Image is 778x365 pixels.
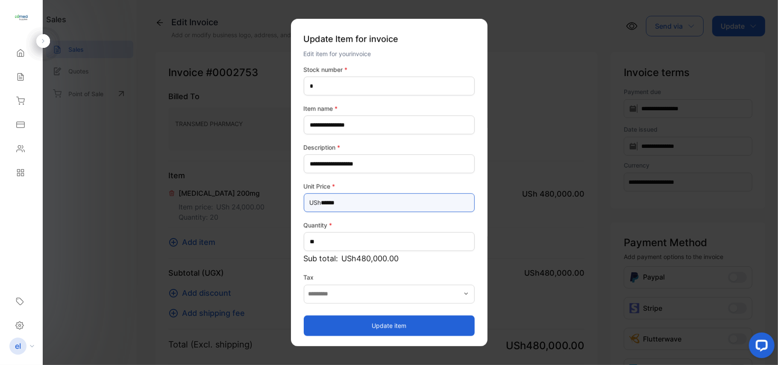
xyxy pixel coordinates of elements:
label: Item name [304,104,475,113]
label: Tax [304,273,475,282]
span: USh [310,198,321,207]
span: Edit item for your invoice [304,50,371,57]
img: logo [15,11,28,24]
p: Sub total: [304,253,475,264]
span: USh480,000.00 [342,253,399,264]
label: Unit Price [304,182,475,191]
iframe: LiveChat chat widget [742,329,778,365]
label: Quantity [304,221,475,230]
label: Stock number [304,65,475,74]
label: Description [304,143,475,152]
button: Update item [304,315,475,336]
p: el [15,341,21,352]
p: Update Item for invoice [304,29,475,49]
